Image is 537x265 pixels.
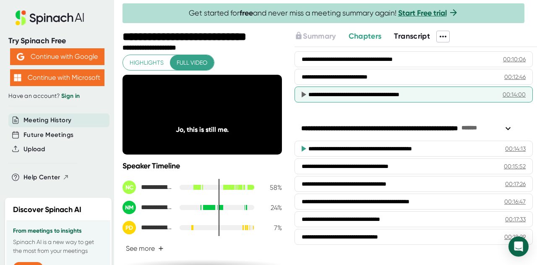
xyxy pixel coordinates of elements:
[505,180,526,188] div: 00:17:26
[394,31,430,41] span: Transcript
[23,173,60,182] span: Help Center
[13,238,104,255] p: Spinach AI is a new way to get the most from your meetings
[261,184,282,192] div: 58 %
[349,31,382,41] span: Chapters
[503,55,526,63] div: 00:10:06
[504,233,526,241] div: 00:18:29
[123,181,173,194] div: NYC Tourism & Conventions
[303,31,336,41] span: Summary
[158,245,164,252] span: +
[61,92,80,100] a: Sign in
[123,221,173,234] div: Product Development
[394,31,430,42] button: Transcript
[503,90,526,99] div: 00:14:00
[504,197,526,206] div: 00:16:47
[177,58,207,68] span: Full video
[8,36,106,46] div: Try Spinach Free
[504,162,526,171] div: 00:15:52
[504,73,526,81] div: 00:12:46
[10,48,104,65] button: Continue with Google
[295,31,348,42] div: Upgrade to access
[123,55,170,71] button: Highlights
[295,31,336,42] button: Summary
[170,55,214,71] button: Full video
[398,8,447,18] a: Start Free trial
[13,228,104,234] h3: From meetings to insights
[349,31,382,42] button: Chapters
[189,8,459,18] span: Get started for and never miss a meeting summary again!
[23,144,45,154] button: Upload
[505,215,526,223] div: 00:17:33
[130,58,164,68] span: Highlights
[123,161,282,171] div: Speaker Timeline
[123,201,173,214] div: NYCTC Marketing
[23,115,71,125] button: Meeting History
[123,241,167,256] button: See more+
[261,204,282,212] div: 24 %
[10,69,104,86] button: Continue with Microsoft
[123,181,136,194] div: NC
[138,126,266,134] div: Jo, this is still me.
[17,53,24,60] img: Aehbyd4JwY73AAAAAElFTkSuQmCC
[23,130,73,140] button: Future Meetings
[240,8,253,18] b: free
[13,204,81,215] h2: Discover Spinach AI
[8,92,106,100] div: Have an account?
[123,201,136,214] div: NM
[123,221,136,234] div: PD
[505,144,526,153] div: 00:14:13
[23,173,69,182] button: Help Center
[508,236,529,257] div: Open Intercom Messenger
[261,224,282,232] div: 7 %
